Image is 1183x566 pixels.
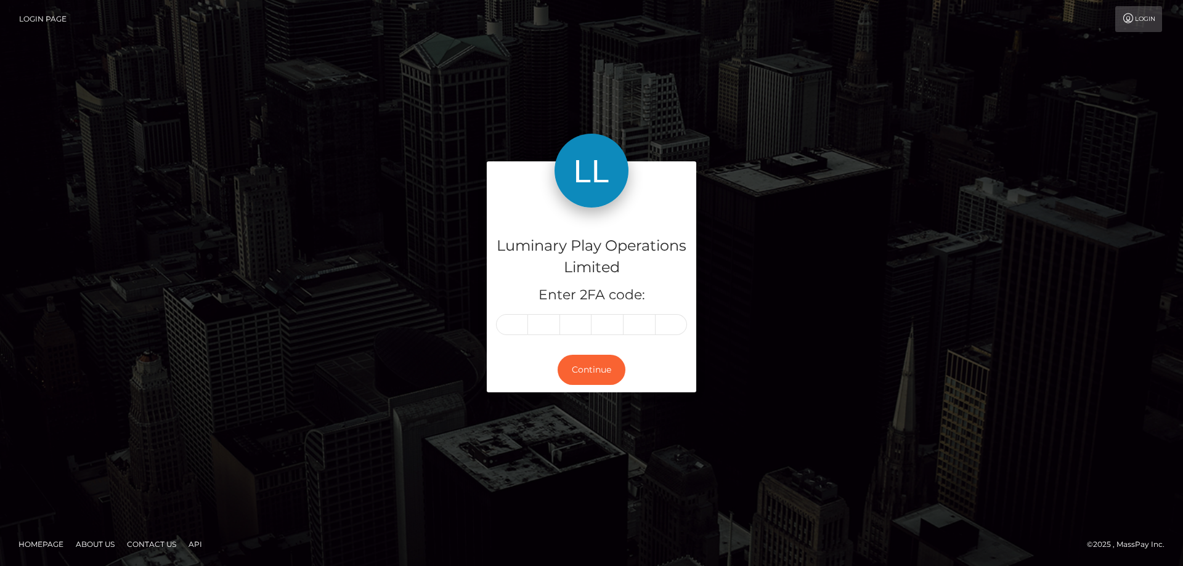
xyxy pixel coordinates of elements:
[496,286,687,305] h5: Enter 2FA code:
[19,6,67,32] a: Login Page
[122,535,181,554] a: Contact Us
[184,535,207,554] a: API
[1115,6,1162,32] a: Login
[558,355,625,385] button: Continue
[1087,538,1174,551] div: © 2025 , MassPay Inc.
[496,235,687,278] h4: Luminary Play Operations Limited
[555,134,628,208] img: Luminary Play Operations Limited
[71,535,120,554] a: About Us
[14,535,68,554] a: Homepage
